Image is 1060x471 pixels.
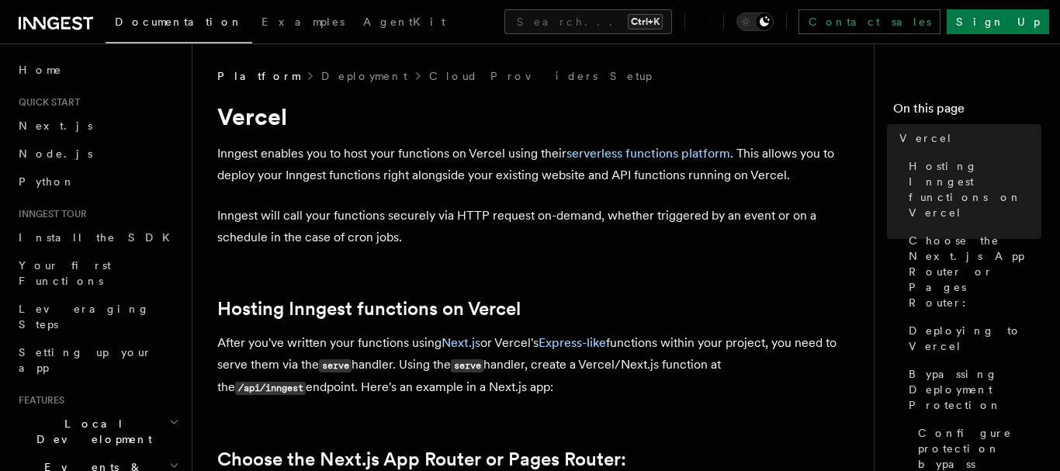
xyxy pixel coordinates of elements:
[12,140,182,168] a: Node.js
[566,146,730,161] a: serverless functions platform
[902,227,1041,317] a: Choose the Next.js App Router or Pages Router:
[12,416,169,447] span: Local Development
[12,251,182,295] a: Your first Functions
[19,303,150,331] span: Leveraging Steps
[947,9,1049,34] a: Sign Up
[19,346,152,374] span: Setting up your app
[363,16,445,28] span: AgentKit
[628,14,663,29] kbd: Ctrl+K
[736,12,774,31] button: Toggle dark mode
[217,102,838,130] h1: Vercel
[909,233,1041,310] span: Choose the Next.js App Router or Pages Router:
[354,5,455,42] a: AgentKit
[504,9,672,34] button: Search...Ctrl+K
[12,56,182,84] a: Home
[893,99,1041,124] h4: On this page
[12,96,80,109] span: Quick start
[19,231,179,244] span: Install the SDK
[106,5,252,43] a: Documentation
[798,9,940,34] a: Contact sales
[12,338,182,382] a: Setting up your app
[539,335,606,350] a: Express-like
[217,298,521,320] a: Hosting Inngest functions on Vercel
[217,448,626,470] a: Choose the Next.js App Router or Pages Router:
[19,62,62,78] span: Home
[19,175,75,188] span: Python
[899,130,953,146] span: Vercel
[12,223,182,251] a: Install the SDK
[12,394,64,407] span: Features
[902,152,1041,227] a: Hosting Inngest functions on Vercel
[115,16,243,28] span: Documentation
[217,205,838,248] p: Inngest will call your functions securely via HTTP request on-demand, whether triggered by an eve...
[909,366,1041,413] span: Bypassing Deployment Protection
[217,332,838,399] p: After you've written your functions using or Vercel's functions within your project, you need to ...
[12,295,182,338] a: Leveraging Steps
[902,317,1041,360] a: Deploying to Vercel
[902,360,1041,419] a: Bypassing Deployment Protection
[19,147,92,160] span: Node.js
[262,16,345,28] span: Examples
[217,68,300,84] span: Platform
[19,119,92,132] span: Next.js
[442,335,480,350] a: Next.js
[893,124,1041,152] a: Vercel
[909,158,1041,220] span: Hosting Inngest functions on Vercel
[12,208,87,220] span: Inngest tour
[321,68,407,84] a: Deployment
[909,323,1041,354] span: Deploying to Vercel
[319,359,352,372] code: serve
[217,143,838,186] p: Inngest enables you to host your functions on Vercel using their . This allows you to deploy your...
[12,168,182,196] a: Python
[12,112,182,140] a: Next.js
[252,5,354,42] a: Examples
[19,259,111,287] span: Your first Functions
[12,410,182,453] button: Local Development
[235,382,306,395] code: /api/inngest
[451,359,483,372] code: serve
[429,68,652,84] a: Cloud Providers Setup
